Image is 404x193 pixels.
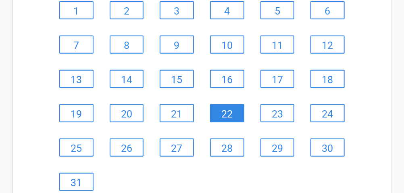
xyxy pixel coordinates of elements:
[260,70,295,88] a: 17
[110,104,144,122] a: 20
[310,104,345,122] a: 24
[210,138,244,157] a: 28
[260,138,295,157] a: 29
[59,1,94,19] a: 1
[210,104,244,122] a: 22
[310,36,345,54] a: 12
[210,70,244,88] a: 16
[110,36,144,54] a: 8
[160,138,194,157] a: 27
[210,1,244,19] a: 4
[59,173,94,191] a: 31
[160,36,194,54] a: 9
[59,104,94,122] a: 19
[160,70,194,88] a: 15
[110,138,144,157] a: 26
[59,70,94,88] a: 13
[160,104,194,122] a: 21
[59,36,94,54] a: 7
[310,138,345,157] a: 30
[260,36,295,54] a: 11
[260,1,295,19] a: 5
[160,1,194,19] a: 3
[110,1,144,19] a: 2
[310,1,345,19] a: 6
[110,70,144,88] a: 14
[260,104,295,122] a: 23
[210,36,244,54] a: 10
[59,138,94,157] a: 25
[310,70,345,88] a: 18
